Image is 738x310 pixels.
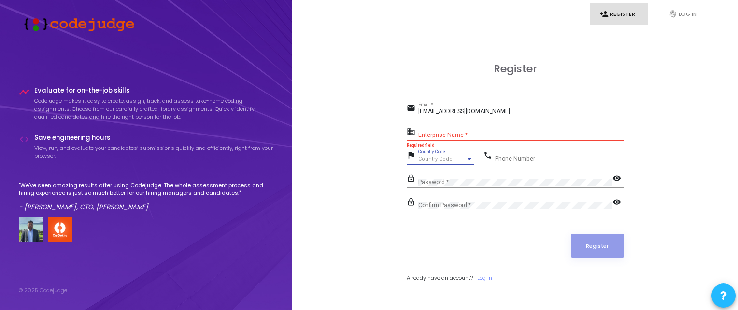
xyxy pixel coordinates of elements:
[19,286,67,295] div: © 2025 Codejudge
[19,217,43,242] img: user image
[418,132,624,139] input: Enterprise Name
[34,97,274,121] p: Codejudge makes it easy to create, assign, track, and assess take-home coding assignments. Choose...
[407,63,624,75] h3: Register
[571,234,624,258] button: Register
[19,134,29,145] i: code
[477,274,492,282] a: Log In
[34,144,274,160] p: View, run, and evaluate your candidates’ submissions quickly and efficiently, right from your bro...
[407,274,473,282] span: Already have an account?
[19,202,148,212] em: - [PERSON_NAME], CTO, [PERSON_NAME]
[407,143,434,148] strong: Required field
[48,217,72,242] img: company-logo
[19,87,29,97] i: timeline
[590,3,648,26] a: person_addRegister
[407,150,418,162] mat-icon: flag
[659,3,717,26] a: fingerprintLog In
[407,127,418,138] mat-icon: business
[407,197,418,209] mat-icon: lock_outline
[19,181,274,197] p: "We've seen amazing results after using Codejudge. The whole assessment process and hiring experi...
[407,103,418,115] mat-icon: email
[407,174,418,185] mat-icon: lock_outline
[34,87,274,94] h4: Evaluate for on-the-job skills
[418,108,624,115] input: Email
[34,134,274,142] h4: Save engineering hours
[612,197,624,209] mat-icon: visibility
[418,156,453,162] span: Country Code
[668,10,677,18] i: fingerprint
[612,174,624,185] mat-icon: visibility
[483,150,495,162] mat-icon: phone
[495,155,624,162] input: Phone Number
[600,10,609,18] i: person_add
